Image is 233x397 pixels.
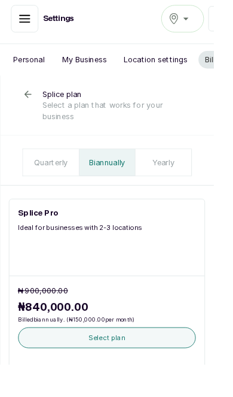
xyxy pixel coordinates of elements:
button: Select plan [20,356,213,379]
div: Biannually [87,162,148,191]
p: Splice plan [46,96,209,108]
p: ₦900,000.00 [20,310,213,322]
h2: Splice Pro [20,226,213,238]
button: My Business [60,55,123,74]
div: Yearly [148,162,209,191]
p: Select a plan that works for your business [46,108,209,132]
p: Yearly [166,171,190,183]
p: Quarterly [37,171,74,183]
p: Biannually [97,171,137,183]
h2: ₦840,000.00 [20,325,213,344]
p: Billed biannually . ( ₦150,000.00 per month) [20,344,213,351]
h1: Settings [47,14,81,26]
p: Ideal for businesses with 2-3 locations [20,243,213,253]
button: Location settings [128,55,211,74]
div: Quarterly [25,162,87,191]
button: Personal [7,55,56,74]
